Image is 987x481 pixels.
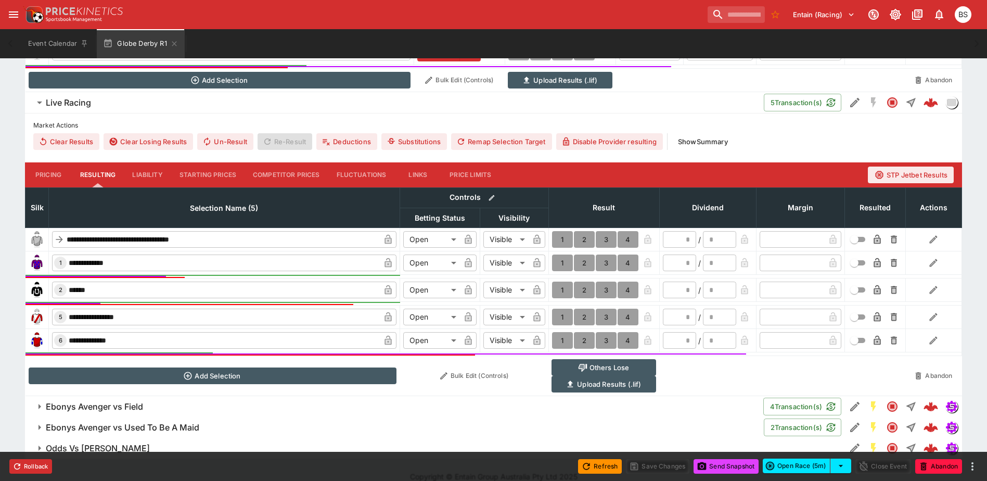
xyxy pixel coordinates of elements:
[29,72,411,88] button: Add Selection
[574,231,595,248] button: 2
[552,282,573,298] button: 1
[178,202,270,214] span: Selection Name (5)
[97,29,184,58] button: Globe Derby R1
[787,6,861,23] button: Select Tenant
[394,162,441,187] button: Links
[945,96,958,109] div: liveracing
[955,6,971,23] div: Brendan Scoble
[403,309,460,325] div: Open
[694,459,759,474] button: Send Snapshot
[574,332,595,349] button: 2
[403,282,460,298] div: Open
[864,418,883,437] button: SGM Enabled
[29,332,45,349] img: runner 6
[946,422,957,433] img: simulator
[920,396,941,417] a: 0b9b8f4e-6b91-47a2-b78d-72416faf13de
[698,258,701,269] div: /
[952,3,975,26] button: Brendan Scoble
[552,309,573,325] button: 1
[441,162,499,187] button: Price Limits
[924,95,938,110] img: logo-cerberus--red.svg
[596,231,617,248] button: 3
[451,133,552,150] button: Remap Selection Target
[552,376,656,393] button: Upload Results (.lif)
[908,72,958,88] button: Abandon
[930,5,948,24] button: Notifications
[29,255,45,271] img: runner 1
[483,309,529,325] div: Visible
[33,118,954,133] label: Market Actions
[25,187,49,227] th: Silk
[403,255,460,271] div: Open
[25,438,845,459] button: Odds Vs [PERSON_NAME]
[756,187,844,227] th: Margin
[966,460,979,473] button: more
[596,309,617,325] button: 3
[9,459,52,474] button: Rollback
[483,282,529,298] div: Visible
[552,231,573,248] button: 1
[552,359,656,376] button: Others Lose
[924,399,938,414] img: logo-cerberus--red.svg
[403,332,460,349] div: Open
[845,93,864,112] button: Edit Detail
[946,97,957,108] img: liveracing
[883,397,902,416] button: Closed
[578,459,622,474] button: Refresh
[57,286,65,294] span: 2
[29,282,45,298] img: runner 2
[596,282,617,298] button: 3
[763,459,830,473] button: Open Race (5m)
[698,335,701,346] div: /
[171,162,245,187] button: Starting Prices
[920,438,941,459] a: be332d20-0510-48f5-9f52-9fe09dec857b
[845,418,864,437] button: Edit Detail
[46,443,150,454] h6: Odds Vs [PERSON_NAME]
[483,255,529,271] div: Visible
[767,6,784,23] button: No Bookmarks
[618,282,638,298] button: 4
[708,6,765,23] input: search
[945,442,958,454] div: simulator
[763,398,841,415] button: 4Transaction(s)
[57,259,64,267] span: 1
[574,309,595,325] button: 2
[25,162,72,187] button: Pricing
[552,255,573,271] button: 1
[883,418,902,437] button: Closed
[258,133,312,150] span: Re-Result
[908,368,958,384] button: Abandon
[698,234,701,245] div: /
[25,417,764,438] button: Ebonys Avenger vs Used To Be A Maid
[886,442,899,454] svg: Closed
[886,421,899,434] svg: Closed
[915,459,962,474] button: Abandon
[381,133,447,150] button: Substitutions
[403,212,477,224] span: Betting Status
[698,285,701,296] div: /
[23,4,44,25] img: PriceKinetics Logo
[659,187,756,227] th: Dividend
[548,187,659,227] th: Result
[945,421,958,434] div: simulator
[924,441,938,455] div: be332d20-0510-48f5-9f52-9fe09dec857b
[124,162,171,187] button: Liability
[844,187,905,227] th: Resulted
[908,5,927,24] button: Documentation
[46,17,102,22] img: Sportsbook Management
[483,332,529,349] div: Visible
[22,29,95,58] button: Event Calendar
[764,419,841,436] button: 2Transaction(s)
[596,255,617,271] button: 3
[4,5,23,24] button: open drawer
[845,439,864,458] button: Edit Detail
[552,332,573,349] button: 1
[920,417,941,438] a: 787a4259-880f-42ec-a675-38f0ab6fb0ea
[245,162,328,187] button: Competitor Prices
[72,162,124,187] button: Resulting
[886,96,899,109] svg: Closed
[197,133,253,150] button: Un-Result
[902,397,920,416] button: Straight
[46,422,199,433] h6: Ebonys Avenger vs Used To Be A Maid
[400,187,548,208] th: Controls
